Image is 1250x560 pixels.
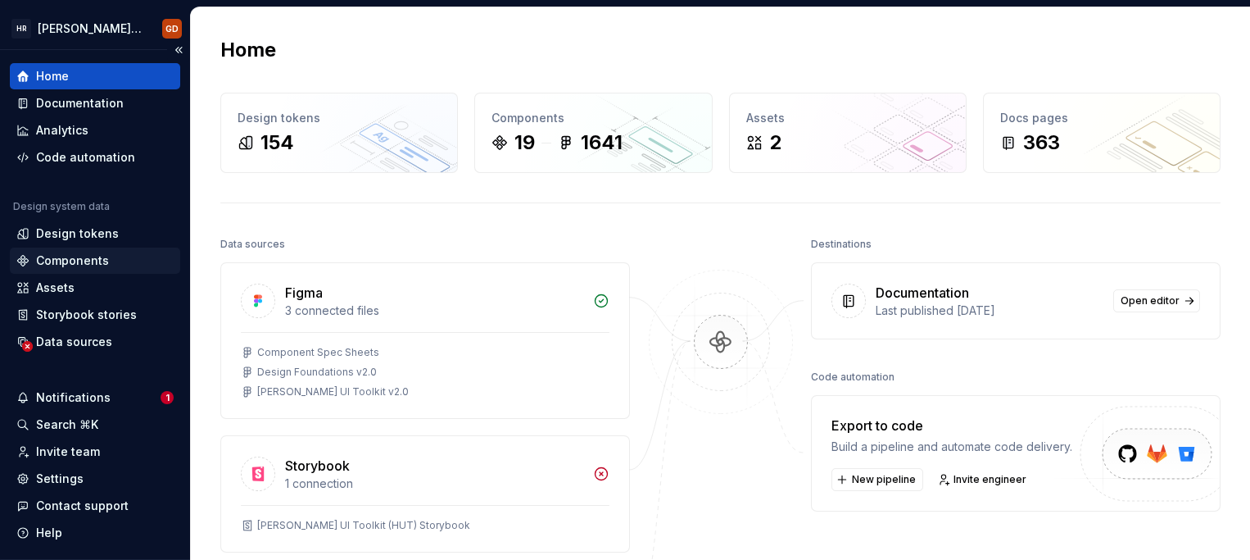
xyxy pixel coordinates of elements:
a: Analytics [10,117,180,143]
span: New pipeline [852,473,916,486]
button: New pipeline [831,468,923,491]
div: Data sources [36,334,112,350]
h2: Home [220,37,276,63]
div: Contact support [36,498,129,514]
div: HR [11,19,31,39]
div: Storybook [285,456,350,476]
div: Data sources [220,233,285,256]
div: [PERSON_NAME] UI Toolkit v2.0 [257,385,409,398]
div: Storybook stories [36,307,137,323]
a: Figma3 connected filesComponent Spec SheetsDesign Foundations v2.0[PERSON_NAME] UI Toolkit v2.0 [220,262,630,419]
div: Documentation [36,95,124,112]
div: 1 connection [285,476,583,492]
div: Docs pages [1000,110,1203,126]
div: Component Spec Sheets [257,346,379,359]
div: Figma [285,283,323,303]
div: Search ⌘K [36,417,98,433]
a: Design tokens [10,221,180,247]
div: Invite team [36,444,100,460]
button: Search ⌘K [10,412,180,438]
div: 363 [1023,130,1060,156]
a: Storybook stories [10,302,180,328]
a: Invite team [10,439,180,465]
div: Home [36,68,69,84]
div: Code automation [811,366,894,389]
div: [PERSON_NAME] UI Toolkit (HUT) [38,20,143,37]
div: Last published [DATE] [876,303,1103,319]
button: Help [10,520,180,546]
button: Contact support [10,493,180,519]
div: GD [165,22,179,35]
span: 1 [161,391,174,404]
div: Settings [36,471,84,487]
div: Export to code [831,416,1072,435]
div: 154 [260,130,294,156]
div: Design system data [13,200,110,213]
a: Components [10,248,180,274]
div: 2 [769,130,781,156]
button: HR[PERSON_NAME] UI Toolkit (HUT)GD [3,11,187,46]
div: Documentation [876,283,969,303]
a: Data sources [10,329,180,355]
div: Destinations [811,233,872,256]
div: Help [36,525,62,541]
div: Components [491,110,695,126]
a: Docs pages363 [983,93,1221,173]
a: Invite engineer [933,468,1034,491]
div: Build a pipeline and automate code delivery. [831,439,1072,455]
a: Assets2 [729,93,967,173]
a: Home [10,63,180,89]
a: Documentation [10,90,180,116]
div: 19 [514,130,535,156]
div: 1641 [581,130,623,156]
div: Assets [36,280,75,296]
span: Open editor [1121,294,1180,307]
div: Code automation [36,149,135,166]
div: Analytics [36,122,88,139]
a: Open editor [1113,289,1200,312]
div: [PERSON_NAME] UI Toolkit (HUT) Storybook [257,519,470,532]
div: Design Foundations v2.0 [257,366,377,379]
div: Design tokens [36,225,119,242]
a: Storybook1 connection[PERSON_NAME] UI Toolkit (HUT) Storybook [220,435,630,553]
button: Notifications1 [10,385,180,411]
a: Components191641 [474,93,712,173]
div: 3 connected files [285,303,583,319]
span: Invite engineer [953,473,1026,486]
button: Collapse sidebar [167,39,190,61]
div: Design tokens [238,110,441,126]
div: Assets [746,110,949,126]
a: Settings [10,466,180,492]
div: Components [36,253,109,269]
a: Design tokens154 [220,93,458,173]
a: Code automation [10,144,180,171]
a: Assets [10,275,180,301]
div: Notifications [36,389,111,406]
